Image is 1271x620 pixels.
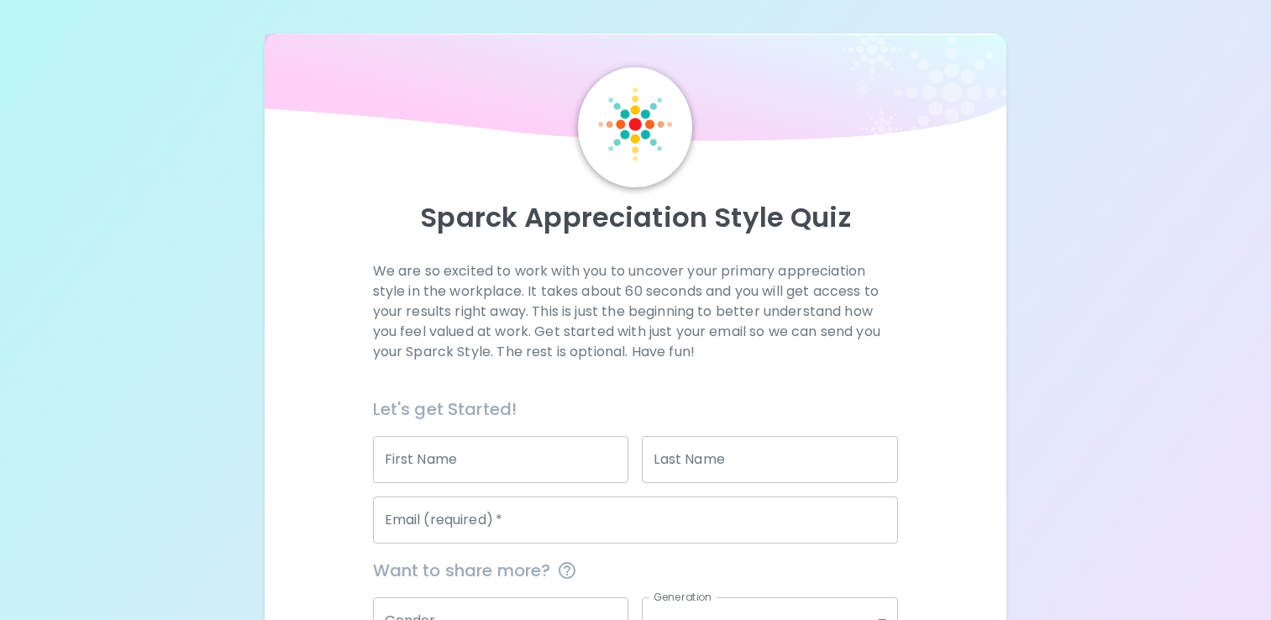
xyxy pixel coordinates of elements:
p: We are so excited to work with you to uncover your primary appreciation style in the workplace. I... [373,261,899,362]
img: Sparck Logo [598,87,672,161]
h6: Let's get Started! [373,396,899,423]
img: wave [265,34,1006,150]
p: Sparck Appreciation Style Quiz [285,201,986,234]
span: Want to share more? [373,557,899,584]
svg: This information is completely confidential and only used for aggregated appreciation studies at ... [557,560,577,581]
label: Generation [654,590,712,604]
